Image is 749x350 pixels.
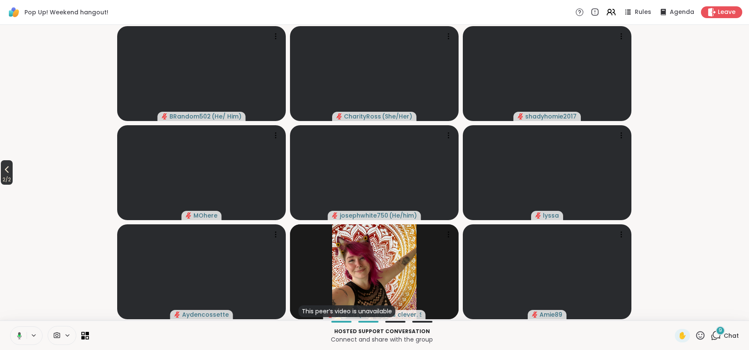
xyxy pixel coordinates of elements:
[1,175,13,185] span: 2 / 2
[532,312,538,318] span: audio-muted
[724,331,739,340] span: Chat
[535,213,541,218] span: audio-muted
[525,112,577,121] span: shadyhomie2017
[193,211,217,220] span: MOhere
[24,8,108,16] span: Pop Up! Weekend hangout!
[7,5,21,19] img: ShareWell Logomark
[382,112,412,121] span: ( She/Her )
[169,112,211,121] span: BRandom502
[186,213,192,218] span: audio-muted
[182,310,229,319] span: Aydencossette
[344,112,381,121] span: CharityRoss
[389,211,417,220] span: ( He/him )
[543,211,559,220] span: lyssa
[162,113,168,119] span: audio-muted
[678,331,687,341] span: ✋
[336,113,342,119] span: audio-muted
[340,211,388,220] span: josephwhite750
[670,8,694,16] span: Agenda
[332,224,416,319] img: Britters
[518,113,523,119] span: audio-muted
[94,328,670,335] p: Hosted support conversation
[212,112,242,121] span: ( He/ Him )
[1,160,13,185] button: 2/2
[332,213,338,218] span: audio-muted
[540,310,562,319] span: Amie89
[719,327,722,334] span: 9
[94,335,670,344] p: Connect and share with the group
[298,305,395,317] div: This peer’s video is unavailable
[718,8,736,16] span: Leave
[174,312,180,318] span: audio-muted
[635,8,651,16] span: Rules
